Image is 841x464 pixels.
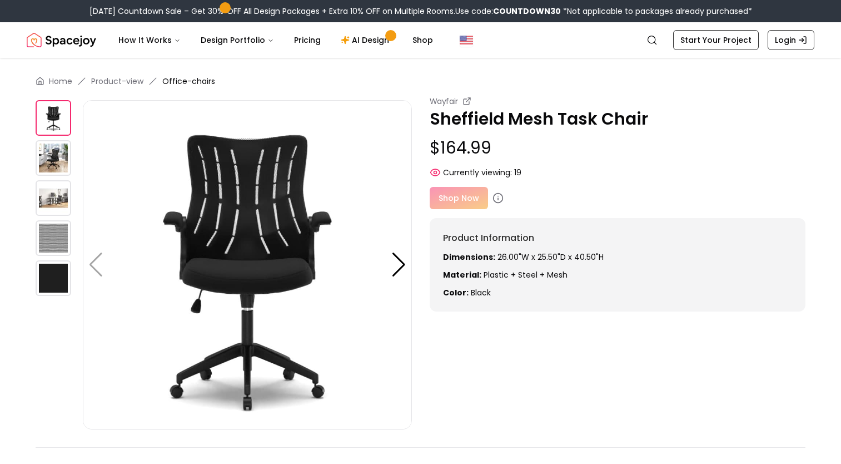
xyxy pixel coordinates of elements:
a: Spacejoy [27,29,96,51]
strong: Dimensions: [443,251,495,263]
img: https://storage.googleapis.com/spacejoy-main/assets/61b36e808aa921001d8bea9f/product_3_3e6e449849kb [36,220,71,256]
nav: Global [27,22,814,58]
h6: Product Information [443,231,793,245]
a: Product-view [91,76,143,87]
a: Pricing [285,29,330,51]
small: Wayfair [430,96,459,107]
span: Use code: [455,6,561,17]
a: AI Design [332,29,401,51]
div: [DATE] Countdown Sale – Get 30% OFF All Design Packages + Extra 10% OFF on Multiple Rooms. [89,6,752,17]
strong: Color: [443,287,469,298]
img: https://storage.googleapis.com/spacejoy-main/assets/61b36e808aa921001d8bea9f/product_2_da4ck1jf9nmi [36,180,71,216]
img: https://storage.googleapis.com/spacejoy-main/assets/61b36e808aa921001d8bea9f/product_4_moa9chjc1bm [36,260,71,296]
span: 19 [514,167,521,178]
a: Shop [404,29,442,51]
span: Currently viewing: [443,167,512,178]
p: $164.99 [430,138,806,158]
a: Start Your Project [673,30,759,50]
span: *Not applicable to packages already purchased* [561,6,752,17]
a: Login [768,30,814,50]
span: Office-chairs [162,76,215,87]
a: Home [49,76,72,87]
img: https://storage.googleapis.com/spacejoy-main/assets/61b36e808aa921001d8bea9f/product_0_5n3j57lmgepm [83,100,412,430]
img: https://storage.googleapis.com/spacejoy-main/assets/61b36e808aa921001d8bea9f/product_0_5n3j57lmgepm [36,100,71,136]
span: black [471,287,491,298]
strong: Material: [443,269,481,280]
img: United States [460,33,473,47]
img: Spacejoy Logo [27,29,96,51]
nav: Main [110,29,442,51]
nav: breadcrumb [36,76,805,87]
span: Plastic + Steel + Mesh [484,269,568,280]
button: Design Portfolio [192,29,283,51]
button: How It Works [110,29,190,51]
img: https://storage.googleapis.com/spacejoy-main/assets/61b36e808aa921001d8bea9f/product_1_m2p0ipo5fi2d [36,140,71,176]
p: Sheffield Mesh Task Chair [430,109,806,129]
p: 26.00"W x 25.50"D x 40.50"H [443,251,793,263]
b: COUNTDOWN30 [493,6,561,17]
